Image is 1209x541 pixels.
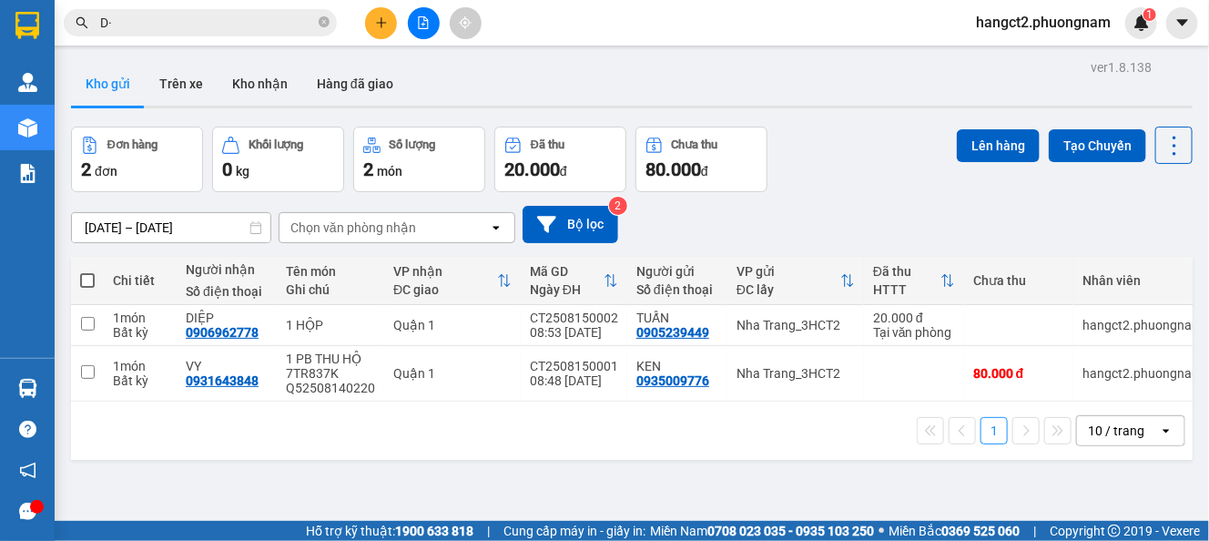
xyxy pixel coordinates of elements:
[72,213,270,242] input: Select a date range.
[864,257,964,305] th: Toggle SortBy
[459,16,472,29] span: aim
[1049,129,1146,162] button: Tạo Chuyến
[636,282,718,297] div: Số điện thoại
[635,127,767,192] button: Chưa thu80.000đ
[286,318,375,332] div: 1 HỘP
[494,127,626,192] button: Đã thu20.000đ
[23,117,100,235] b: Phương Nam Express
[71,62,145,106] button: Kho gửi
[112,26,180,112] b: Gửi khách hàng
[393,366,512,381] div: Quận 1
[306,521,473,541] span: Hỗ trợ kỹ thuật:
[113,273,168,288] div: Chi tiết
[707,524,874,538] strong: 0708 023 035 - 0935 103 250
[973,366,1064,381] div: 80.000 đ
[222,158,232,180] span: 0
[1082,273,1203,288] div: Nhân viên
[286,352,375,381] div: 1 PB THU HỘ 7TR837K
[636,359,718,373] div: KEN
[408,7,440,39] button: file-add
[1108,525,1121,537] span: copyright
[236,164,249,179] span: kg
[609,197,627,215] sup: 2
[873,282,940,297] div: HTTT
[198,23,241,66] img: logo.jpg
[290,219,416,237] div: Chọn văn phòng nhận
[450,7,482,39] button: aim
[393,318,512,332] div: Quận 1
[530,359,618,373] div: CT2508150001
[393,282,497,297] div: ĐC giao
[353,127,485,192] button: Số lượng2món
[18,118,37,138] img: warehouse-icon
[672,138,718,151] div: Chưa thu
[737,264,840,279] div: VP gửi
[980,417,1008,444] button: 1
[71,127,203,192] button: Đơn hàng2đơn
[113,311,168,325] div: 1 món
[489,220,503,235] svg: open
[873,264,940,279] div: Đã thu
[186,359,268,373] div: VY
[636,264,718,279] div: Người gửi
[530,264,604,279] div: Mã GD
[1143,8,1156,21] sup: 1
[302,62,408,106] button: Hàng đã giao
[957,129,1040,162] button: Lên hàng
[363,158,373,180] span: 2
[384,257,521,305] th: Toggle SortBy
[286,381,375,395] div: Q52508140220
[1159,424,1173,438] svg: open
[319,15,330,32] span: close-circle
[113,359,168,373] div: 1 món
[153,87,250,109] li: (c) 2017
[393,264,497,279] div: VP nhận
[973,273,1064,288] div: Chưa thu
[145,62,218,106] button: Trên xe
[365,7,397,39] button: plus
[645,158,701,180] span: 80.000
[1082,318,1203,332] div: hangct2.phuongnam
[1088,422,1144,440] div: 10 / trang
[636,311,718,325] div: TUẤN
[530,373,618,388] div: 08:48 [DATE]
[701,164,708,179] span: đ
[286,264,375,279] div: Tên món
[636,373,709,388] div: 0935009776
[286,282,375,297] div: Ghi chú
[737,282,840,297] div: ĐC lấy
[95,164,117,179] span: đơn
[873,311,955,325] div: 20.000 đ
[100,13,315,33] input: Tìm tên, số ĐT hoặc mã đơn
[1174,15,1191,31] span: caret-down
[186,284,268,299] div: Số điện thoại
[1082,366,1203,381] div: hangct2.phuongnam
[1133,15,1150,31] img: icon-new-feature
[186,311,268,325] div: DIỆP
[737,318,855,332] div: Nha Trang_3HCT2
[879,527,884,535] span: ⚪️
[737,366,855,381] div: Nha Trang_3HCT2
[961,11,1125,34] span: hangct2.phuongnam
[1146,8,1153,21] span: 1
[395,524,473,538] strong: 1900 633 818
[503,521,645,541] span: Cung cấp máy in - giấy in:
[153,69,250,84] b: [DOMAIN_NAME]
[941,524,1020,538] strong: 0369 525 060
[249,138,304,151] div: Khối lượng
[560,164,567,179] span: đ
[19,503,36,520] span: message
[390,138,436,151] div: Số lượng
[107,138,157,151] div: Đơn hàng
[212,127,344,192] button: Khối lượng0kg
[19,421,36,438] span: question-circle
[531,138,564,151] div: Đã thu
[727,257,864,305] th: Toggle SortBy
[375,16,388,29] span: plus
[487,521,490,541] span: |
[521,257,627,305] th: Toggle SortBy
[650,521,874,541] span: Miền Nam
[113,373,168,388] div: Bất kỳ
[530,325,618,340] div: 08:53 [DATE]
[1166,7,1198,39] button: caret-down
